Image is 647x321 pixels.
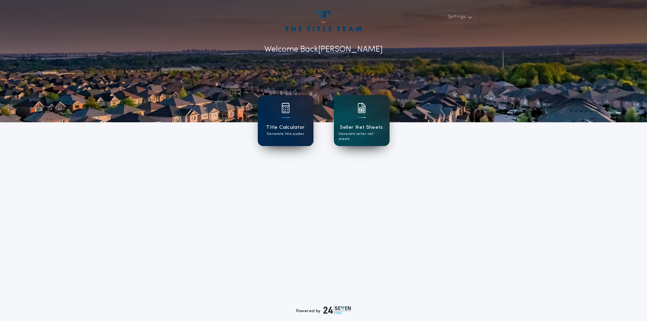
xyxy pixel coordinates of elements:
[323,306,351,314] img: logo
[266,124,305,131] h1: Title Calculator
[340,124,383,131] h1: Seller Net Sheets
[339,131,385,142] p: Generate seller net sheets
[334,95,390,146] a: card iconSeller Net SheetsGenerate seller net sheets
[443,11,475,23] button: Settings
[282,103,290,113] img: card icon
[264,43,383,56] p: Welcome Back [PERSON_NAME]
[267,131,304,137] p: Generate title quotes
[285,11,361,31] img: account-logo
[258,95,313,146] a: card iconTitle CalculatorGenerate title quotes
[296,306,351,314] div: Powered by
[358,103,366,113] img: card icon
